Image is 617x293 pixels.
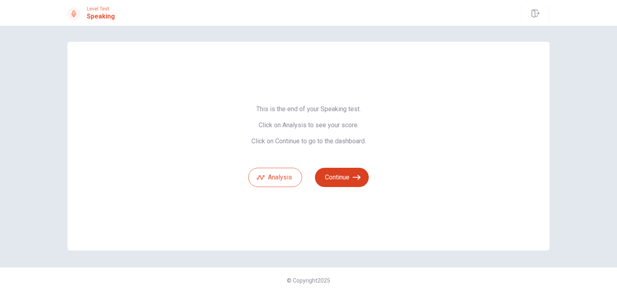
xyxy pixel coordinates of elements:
span: This is the end of your Speaking test. Click on Analysis to see your score. Click on Continue to ... [248,105,369,145]
span: Level Test [87,6,115,12]
button: Continue [315,168,369,187]
span: © Copyright 2025 [287,277,330,284]
button: Analysis [248,168,302,187]
h1: Speaking [87,12,115,21]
